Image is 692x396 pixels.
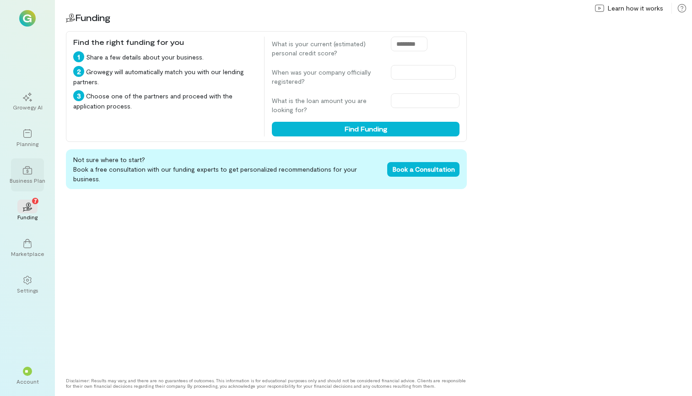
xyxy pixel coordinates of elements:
a: Business Plan [11,158,44,191]
div: 3 [73,90,84,101]
a: Marketplace [11,232,44,265]
div: Growegy will automatically match you with our lending partners. [73,66,257,87]
a: Settings [11,268,44,301]
div: Funding [17,213,38,221]
span: Learn how it works [608,4,663,13]
div: Business Plan [10,177,45,184]
div: Find the right funding for you [73,37,257,48]
div: 2 [73,66,84,77]
div: 1 [73,51,84,62]
a: Funding [11,195,44,228]
div: Not sure where to start? Book a free consultation with our funding experts to get personalized re... [66,149,467,189]
div: Choose one of the partners and proceed with the application process. [73,90,257,111]
div: Growegy AI [13,103,43,111]
div: Share a few details about your business. [73,51,257,62]
a: Growegy AI [11,85,44,118]
label: When was your company officially registered? [272,68,382,86]
div: Planning [16,140,38,147]
span: Funding [75,12,110,23]
span: Book a Consultation [393,165,455,173]
button: Book a Consultation [387,162,460,177]
a: Planning [11,122,44,155]
label: What is the loan amount you are looking for? [272,96,382,114]
div: Account [16,378,39,385]
button: Find Funding [272,122,460,136]
div: Disclaimer: Results may vary, and there are no guarantees of outcomes. This information is for ed... [66,378,467,389]
div: Marketplace [11,250,44,257]
label: What is your current (estimated) personal credit score? [272,39,382,58]
div: Settings [17,287,38,294]
span: 7 [34,196,37,205]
